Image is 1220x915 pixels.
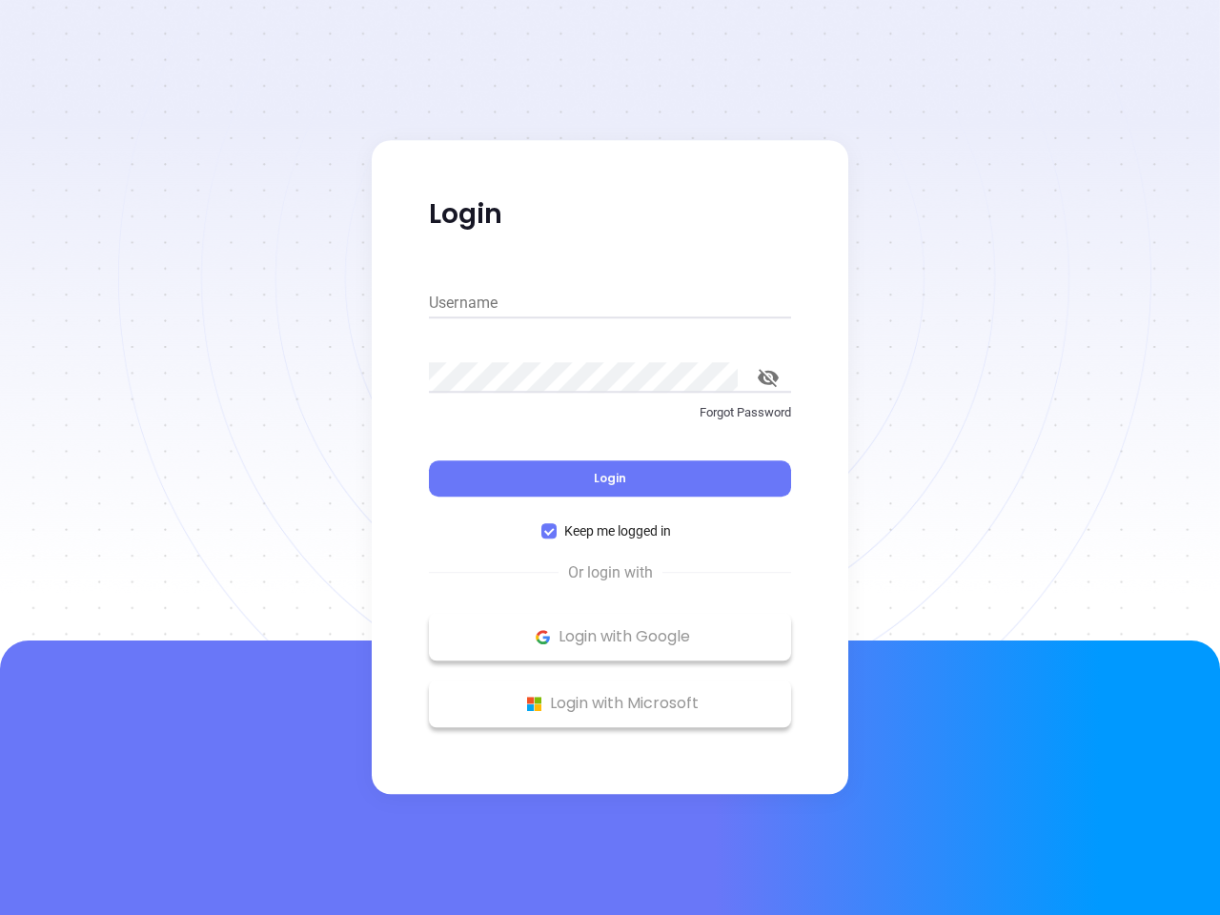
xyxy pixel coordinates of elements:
button: Login [429,460,791,497]
span: Keep me logged in [557,520,679,541]
a: Forgot Password [429,403,791,437]
p: Forgot Password [429,403,791,422]
img: Microsoft Logo [522,692,546,716]
button: Microsoft Logo Login with Microsoft [429,680,791,727]
span: Or login with [559,561,662,584]
p: Login [429,197,791,232]
p: Login with Google [438,622,782,651]
button: Google Logo Login with Google [429,613,791,661]
img: Google Logo [531,625,555,649]
button: toggle password visibility [745,355,791,400]
span: Login [594,470,626,486]
p: Login with Microsoft [438,689,782,718]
